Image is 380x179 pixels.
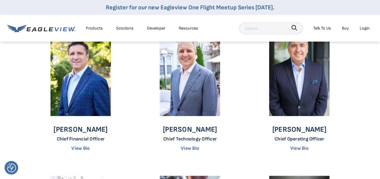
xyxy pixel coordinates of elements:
img: Nagib Nasr - Chief Operating Officer [269,26,330,116]
img: Revisit consent button [7,163,16,172]
p: [PERSON_NAME] [54,125,108,134]
div: Solutions [116,24,134,32]
p: [PERSON_NAME] [163,125,217,134]
a: View Bio [181,146,199,151]
p: Chief Operating Officer [272,136,326,142]
a: View Bio [71,146,90,151]
div: Talk To Us [313,24,331,32]
p: Chief Technology Officer [163,136,217,142]
input: Search [239,22,303,34]
p: Chief Financial Officer [54,136,108,142]
a: Register for our new Eagleview One Flight Meetup Series [DATE]. [106,4,274,11]
div: Products [86,24,103,32]
p: [PERSON_NAME] [272,125,326,134]
img: Steve Dorton - Chief Financial Officer [50,26,111,116]
div: Login [360,24,370,32]
a: View Bio [290,146,309,151]
a: Buy [342,24,349,32]
img: Tripp Cox - Chief Technology Officer [160,26,220,116]
div: Resources [179,24,198,32]
button: Consent Preferences [7,163,16,172]
a: Developer [147,24,165,32]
